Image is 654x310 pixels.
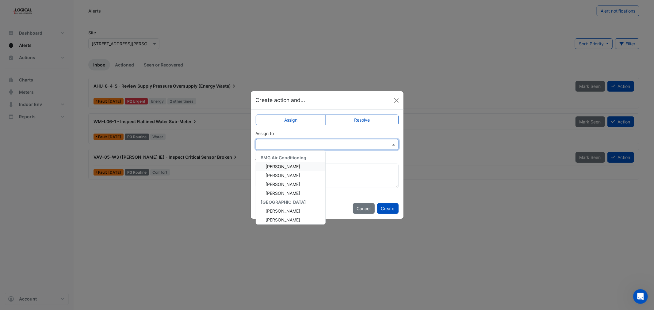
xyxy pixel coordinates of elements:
[266,182,300,187] span: [PERSON_NAME]
[256,96,305,104] h5: Create action and...
[261,155,307,160] span: BMG Air Conditioning
[266,217,300,222] span: [PERSON_NAME]
[256,130,274,137] label: Assign to
[266,191,300,196] span: [PERSON_NAME]
[326,115,399,125] label: Resolve
[266,164,300,169] span: [PERSON_NAME]
[261,199,306,205] span: [GEOGRAPHIC_DATA]
[633,289,648,304] iframe: Intercom live chat
[377,203,399,214] button: Create
[392,96,401,105] button: Close
[266,173,300,178] span: [PERSON_NAME]
[353,203,375,214] button: Cancel
[256,150,326,225] ng-dropdown-panel: Options list
[256,115,326,125] label: Assign
[266,208,300,214] span: [PERSON_NAME]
